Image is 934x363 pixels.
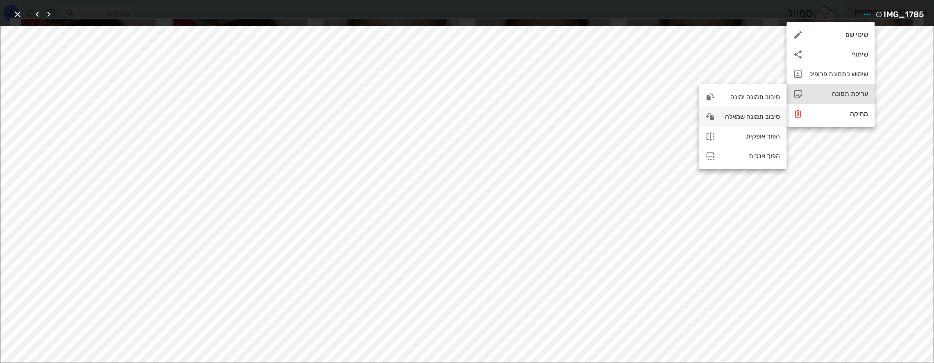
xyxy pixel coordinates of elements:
[809,50,868,58] div: שיתוף
[722,132,780,140] div: הפוך אופקית
[809,31,868,39] div: שינוי שם
[722,93,780,101] div: סיבוב תמונה ימינה
[809,110,868,118] div: מחיקה
[809,70,868,78] div: שימוש כתמונת פרופיל
[786,84,875,104] div: עריכת תמונה
[722,152,780,160] div: הפוך אנכית
[786,45,875,64] div: שיתוף
[722,113,780,120] div: סיבוב תמונה שמאלה
[884,8,924,21] span: IMG_1785
[809,90,868,98] div: עריכת תמונה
